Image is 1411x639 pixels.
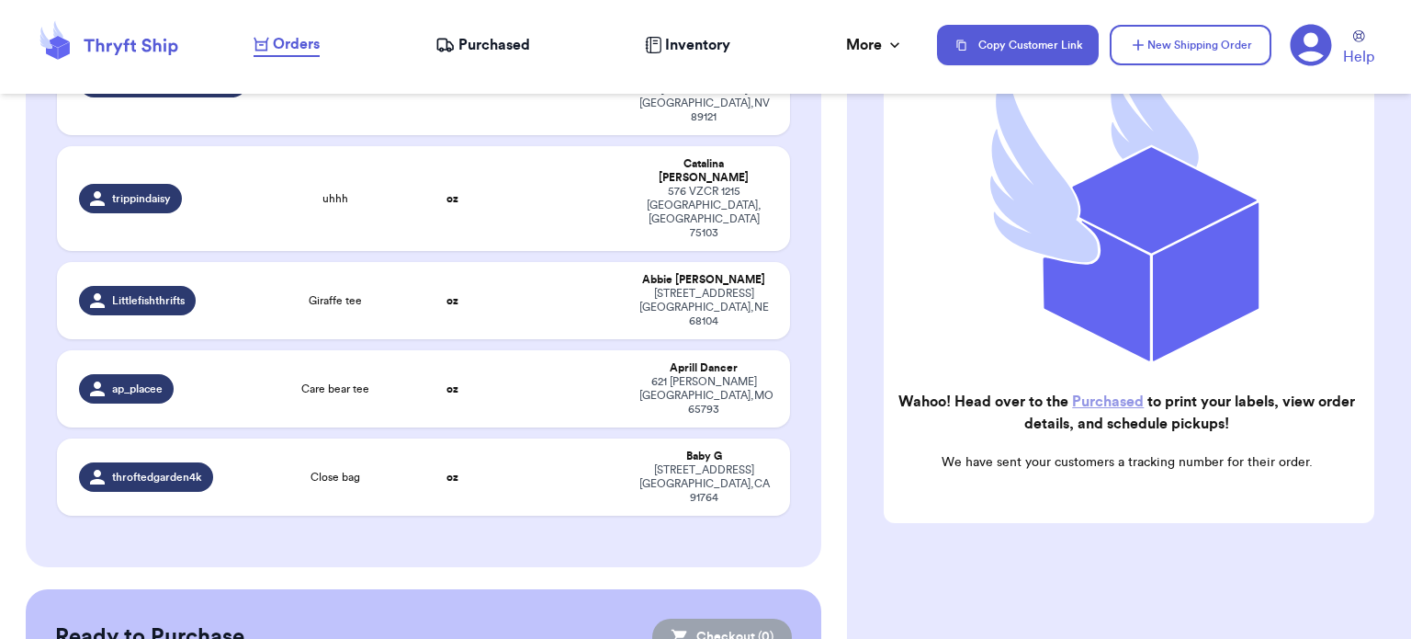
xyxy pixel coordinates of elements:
span: trippindaisy [112,191,171,206]
span: Orders [273,33,320,55]
a: Help [1343,30,1374,68]
div: 576 VZCR 1215 [GEOGRAPHIC_DATA] , [GEOGRAPHIC_DATA] 75103 [639,185,768,240]
span: Help [1343,46,1374,68]
span: Giraffe tee [309,293,362,308]
p: We have sent your customers a tracking number for their order. [898,453,1356,472]
div: 621 [PERSON_NAME] [GEOGRAPHIC_DATA] , MO 65793 [639,375,768,416]
a: Purchased [1072,394,1144,409]
span: Purchased [458,34,530,56]
span: uhhh [322,191,348,206]
button: Copy Customer Link [937,25,1099,65]
div: More [846,34,904,56]
div: Aprill Dancer [639,361,768,375]
div: Abbie [PERSON_NAME] [639,273,768,287]
strong: oz [446,383,458,394]
div: [STREET_ADDRESS] [GEOGRAPHIC_DATA] , CA 91764 [639,463,768,505]
span: Inventory [665,34,730,56]
span: ap_placee [112,382,163,396]
div: Baby G [639,450,768,463]
strong: oz [446,295,458,306]
span: Close bag [310,470,360,485]
button: New Shipping Order [1110,25,1271,65]
span: Care bear tee [301,382,369,396]
a: Inventory [645,34,730,56]
strong: oz [446,193,458,204]
div: Catalina [PERSON_NAME] [639,157,768,185]
span: throftedgarden4k [112,470,202,485]
a: Purchased [435,34,530,56]
span: Littlefishthrifts [112,293,185,308]
div: [STREET_ADDRESS] [GEOGRAPHIC_DATA] , NE 68104 [639,287,768,328]
strong: oz [446,472,458,483]
a: Orders [254,33,320,57]
div: [STREET_ADDRESS][PERSON_NAME] [GEOGRAPHIC_DATA] , NV 89121 [639,69,768,124]
h2: Wahoo! Head over to the to print your labels, view order details, and schedule pickups! [898,391,1356,435]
